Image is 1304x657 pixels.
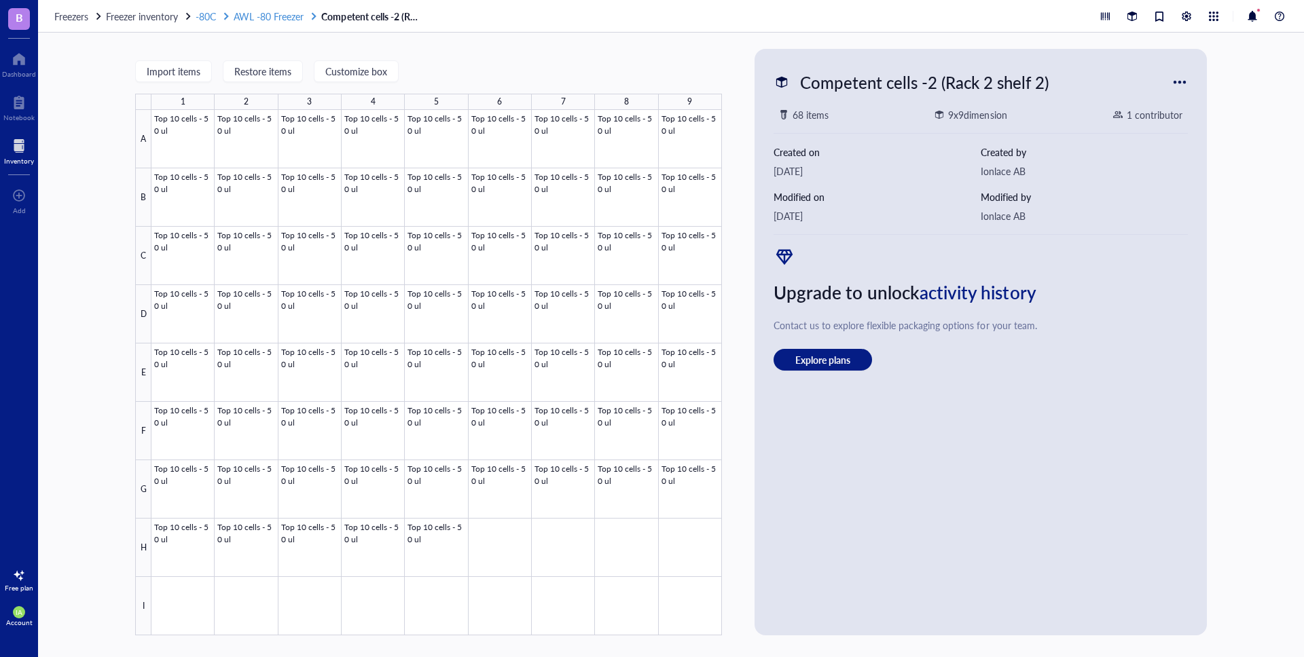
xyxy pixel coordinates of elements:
[794,68,1055,96] div: Competent cells -2 (Rack 2 shelf 2)
[135,343,151,402] div: E
[16,608,22,616] span: IA
[54,10,103,22] a: Freezers
[54,10,88,23] span: Freezers
[5,584,33,592] div: Free plan
[6,618,33,626] div: Account
[13,206,26,214] div: Add
[624,93,629,111] div: 8
[223,60,303,82] button: Restore items
[244,93,249,111] div: 2
[307,93,312,111] div: 3
[4,135,34,165] a: Inventory
[4,157,34,165] div: Inventory
[135,168,151,227] div: B
[434,93,439,111] div: 5
[981,208,1188,223] div: Ionlace AB
[147,66,200,77] span: Import items
[981,164,1188,179] div: Ionlace AB
[774,349,872,371] button: Explore plans
[321,10,423,22] a: Competent cells -2 (Rack 2 shelf 2)
[135,227,151,285] div: C
[234,10,304,23] span: AWL -80 Freezer
[920,280,1036,305] span: activity history
[774,145,981,159] div: Created on
[106,10,178,23] span: Freezer inventory
[1127,107,1182,122] div: 1 contributor
[16,9,23,26] span: B
[135,402,151,460] div: F
[561,93,566,111] div: 7
[135,519,151,577] div: H
[234,66,291,77] span: Restore items
[135,60,212,82] button: Import items
[106,10,193,22] a: Freezer inventory
[2,48,36,78] a: Dashboard
[3,113,35,121] div: Notebook
[135,577,151,635] div: I
[135,110,151,168] div: A
[774,278,1188,307] div: Upgrade to unlock
[135,285,151,343] div: D
[181,93,185,111] div: 1
[325,66,387,77] span: Customize box
[2,70,36,78] div: Dashboard
[774,164,981,179] div: [DATE]
[981,189,1188,204] div: Modified by
[687,93,692,111] div: 9
[795,354,850,366] span: Explore plans
[196,10,319,22] a: -80CAWL -80 Freezer
[774,189,981,204] div: Modified on
[774,349,1188,371] a: Explore plans
[774,208,981,223] div: [DATE]
[948,107,1007,122] div: 9 x 9 dimension
[793,107,829,122] div: 68 items
[497,93,502,111] div: 6
[196,10,216,23] span: -80C
[3,92,35,121] a: Notebook
[135,460,151,519] div: G
[981,145,1188,159] div: Created by
[774,318,1188,333] div: Contact us to explore flexible packaging options for your team.
[371,93,376,111] div: 4
[314,60,399,82] button: Customize box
